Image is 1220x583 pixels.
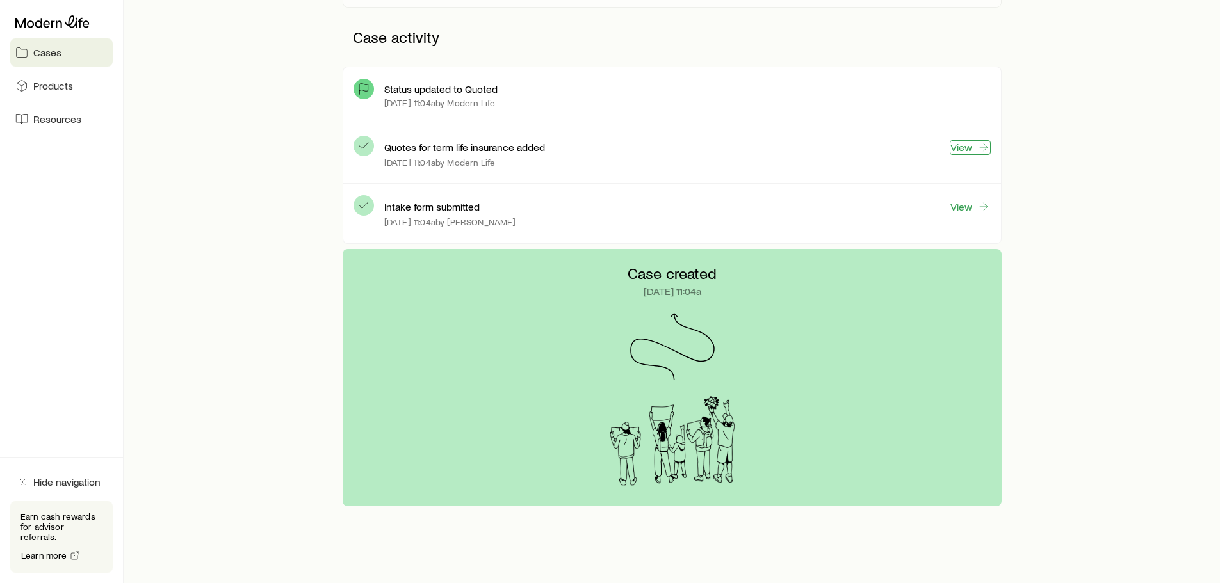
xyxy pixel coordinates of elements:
p: Case created [628,264,717,282]
a: Cases [10,38,113,67]
p: Case activity [343,18,1002,56]
span: Products [33,79,73,92]
div: Earn cash rewards for advisor referrals.Learn more [10,501,113,573]
button: Hide navigation [10,468,113,496]
p: Status updated to Quoted [384,83,498,95]
p: Earn cash rewards for advisor referrals. [20,511,102,542]
a: Resources [10,105,113,133]
span: Cases [33,46,61,59]
span: Learn more [21,551,67,560]
a: Products [10,72,113,100]
span: Hide navigation [33,475,101,488]
p: [DATE] 11:04a by Modern Life [384,98,495,108]
span: Resources [33,113,81,125]
p: [DATE] 11:04a by Modern Life [384,157,495,168]
a: View [950,140,991,155]
p: Quotes for term life insurance added [384,141,545,154]
p: [DATE] 11:04a by [PERSON_NAME] [384,217,516,227]
p: [DATE] 11:04a [644,285,701,298]
p: Intake form submitted [384,200,480,213]
img: Arrival Signs [598,396,747,486]
a: View [950,200,991,214]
